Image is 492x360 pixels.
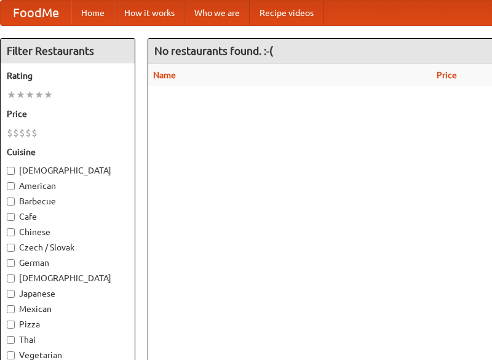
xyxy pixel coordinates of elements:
label: American [7,180,129,192]
li: $ [13,126,19,140]
h5: Price [7,108,129,120]
li: ★ [34,88,44,102]
label: Barbecue [7,195,129,207]
input: Pizza [7,321,15,329]
li: ★ [25,88,34,102]
input: Chinese [7,228,15,236]
ng-pluralize: No restaurants found. :-( [154,45,273,57]
input: Barbecue [7,198,15,206]
li: ★ [16,88,25,102]
input: Cafe [7,213,15,221]
label: Chinese [7,226,129,238]
label: [DEMOGRAPHIC_DATA] [7,164,129,177]
li: $ [7,126,13,140]
h5: Rating [7,70,129,82]
li: $ [19,126,25,140]
label: Thai [7,334,129,346]
a: Price [437,70,457,80]
input: Thai [7,336,15,344]
input: Mexican [7,305,15,313]
h5: Cuisine [7,146,129,158]
input: [DEMOGRAPHIC_DATA] [7,274,15,282]
input: [DEMOGRAPHIC_DATA] [7,167,15,175]
label: Cafe [7,210,129,223]
label: German [7,257,129,269]
input: American [7,182,15,190]
li: ★ [44,88,53,102]
a: How it works [114,1,184,25]
a: Home [71,1,114,25]
a: FoodMe [1,1,71,25]
a: Name [153,70,176,80]
h4: Filter Restaurants [1,39,135,63]
label: Japanese [7,287,129,300]
a: Who we are [184,1,250,25]
li: ★ [7,88,16,102]
a: Recipe videos [250,1,323,25]
input: Japanese [7,290,15,298]
label: Mexican [7,303,129,315]
label: Pizza [7,318,129,330]
input: Czech / Slovak [7,244,15,252]
input: Vegetarian [7,351,15,359]
li: $ [31,126,38,140]
label: [DEMOGRAPHIC_DATA] [7,272,129,284]
input: German [7,259,15,267]
li: $ [25,126,31,140]
label: Czech / Slovak [7,241,129,254]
